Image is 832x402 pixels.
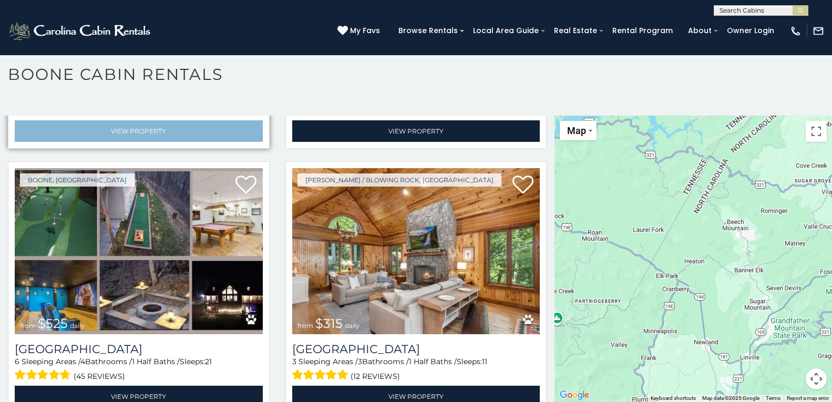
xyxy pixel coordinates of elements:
span: 11 [482,357,487,366]
a: My Favs [337,25,383,37]
span: daily [70,322,85,329]
a: Local Area Guide [468,23,544,39]
a: About [683,23,717,39]
a: Add to favorites [235,174,256,197]
a: Real Estate [549,23,602,39]
img: White-1-2.png [8,20,153,42]
span: 4 [80,357,85,366]
span: 3 [358,357,362,366]
a: Rental Program [607,23,678,39]
div: Sleeping Areas / Bathrooms / Sleeps: [292,356,540,383]
img: Chimney Island [292,168,540,334]
a: Terms [766,395,780,401]
span: 6 [15,357,19,366]
span: 21 [205,357,212,366]
a: Owner Login [722,23,779,39]
div: Sleeping Areas / Bathrooms / Sleeps: [15,356,263,383]
a: [PERSON_NAME] / Blowing Rock, [GEOGRAPHIC_DATA] [297,173,501,187]
span: (12 reviews) [351,369,400,383]
span: $525 [38,316,68,331]
a: Report a map error [787,395,829,401]
span: 1 Half Baths / [132,357,180,366]
img: mail-regular-white.png [813,25,824,37]
a: View Property [15,120,263,142]
span: Map data ©2025 Google [702,395,759,401]
h3: Wildlife Manor [15,342,263,356]
a: View Property [292,120,540,142]
span: (45 reviews) [74,369,125,383]
a: Browse Rentals [393,23,463,39]
span: Map [567,125,586,136]
span: from [297,322,313,329]
a: [GEOGRAPHIC_DATA] [15,342,263,356]
span: from [20,322,36,329]
button: Change map style [560,121,597,140]
a: Chimney Island from $315 daily [292,168,540,334]
span: $315 [315,316,343,331]
span: My Favs [350,25,380,36]
a: Boone, [GEOGRAPHIC_DATA] [20,173,135,187]
span: daily [345,322,359,329]
h3: Chimney Island [292,342,540,356]
button: Toggle fullscreen view [806,121,827,142]
img: Wildlife Manor [15,168,263,334]
a: Open this area in Google Maps (opens a new window) [557,388,592,402]
button: Keyboard shortcuts [651,395,696,402]
a: Wildlife Manor from $525 daily [15,168,263,334]
a: Add to favorites [512,174,533,197]
button: Map camera controls [806,368,827,389]
span: 3 [292,357,296,366]
span: 1 Half Baths / [409,357,457,366]
img: Google [557,388,592,402]
img: phone-regular-white.png [790,25,802,37]
a: [GEOGRAPHIC_DATA] [292,342,540,356]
